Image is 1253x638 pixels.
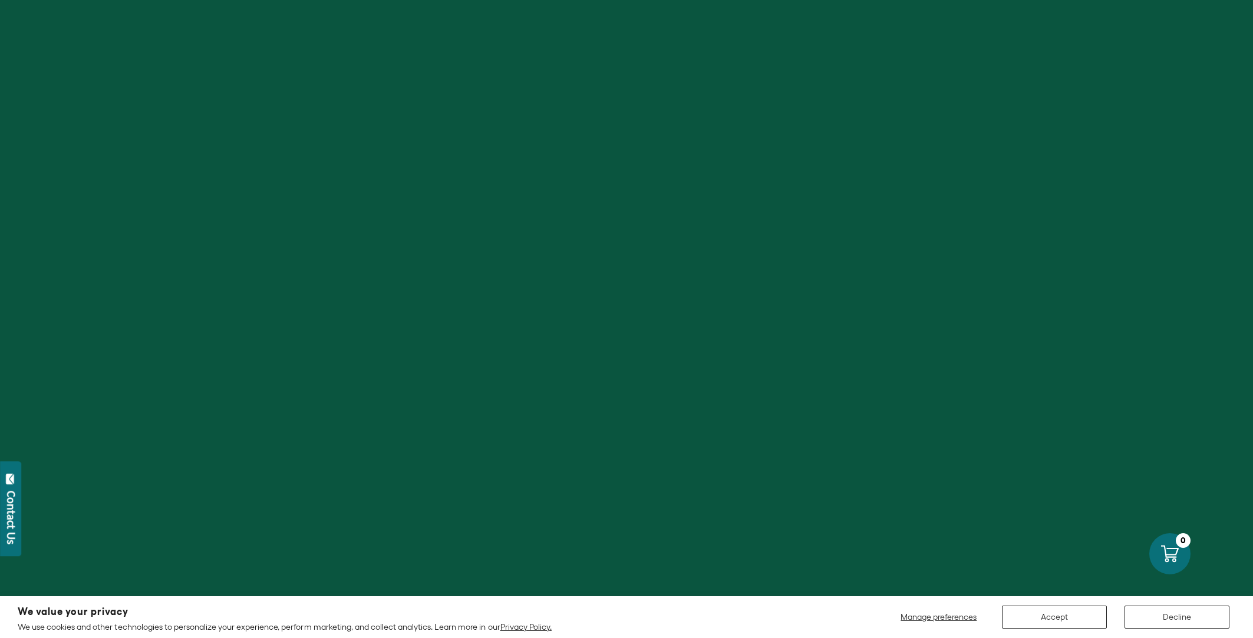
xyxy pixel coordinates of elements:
[1125,606,1229,629] button: Decline
[893,606,984,629] button: Manage preferences
[500,622,552,632] a: Privacy Policy.
[18,622,552,632] p: We use cookies and other technologies to personalize your experience, perform marketing, and coll...
[5,491,17,544] div: Contact Us
[901,612,977,622] span: Manage preferences
[1002,606,1107,629] button: Accept
[18,607,552,617] h2: We value your privacy
[1176,533,1191,548] div: 0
